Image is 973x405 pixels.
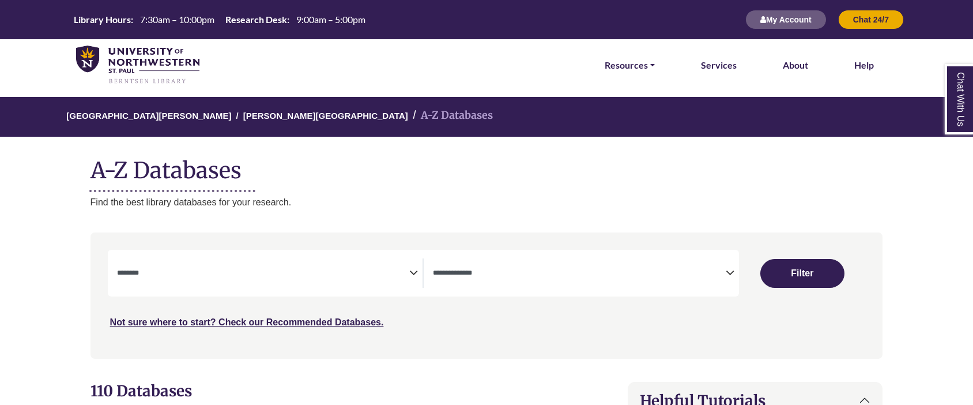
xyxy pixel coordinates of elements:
[605,58,655,73] a: Resources
[854,58,874,73] a: Help
[296,14,365,25] span: 9:00am – 5:00pm
[110,317,384,327] a: Not sure where to start? Check our Recommended Databases.
[90,97,883,137] nav: breadcrumb
[221,13,290,25] th: Research Desk:
[90,381,192,400] span: 110 Databases
[745,14,827,24] a: My Account
[433,269,726,279] textarea: Search
[243,109,408,121] a: [PERSON_NAME][GEOGRAPHIC_DATA]
[838,14,904,24] a: Chat 24/7
[90,148,883,183] h1: A-Z Databases
[838,10,904,29] button: Chat 24/7
[140,14,214,25] span: 7:30am – 10:00pm
[117,269,410,279] textarea: Search
[69,13,370,27] a: Hours Today
[66,109,231,121] a: [GEOGRAPHIC_DATA][PERSON_NAME]
[701,58,737,73] a: Services
[745,10,827,29] button: My Account
[760,259,844,288] button: Submit for Search Results
[90,195,883,210] p: Find the best library databases for your research.
[408,107,493,124] li: A-Z Databases
[90,232,883,358] nav: Search filters
[783,58,808,73] a: About
[69,13,134,25] th: Library Hours:
[69,13,370,24] table: Hours Today
[76,46,199,85] img: library_home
